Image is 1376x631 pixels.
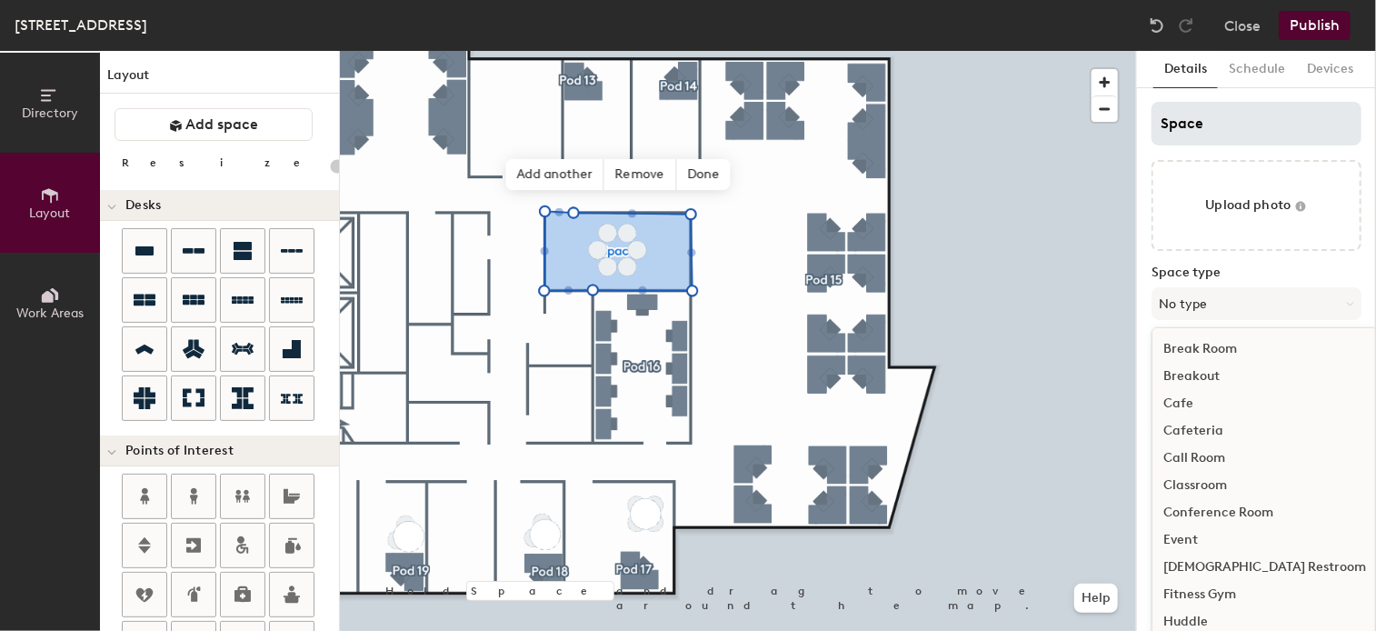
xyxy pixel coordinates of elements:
button: No type [1152,287,1361,320]
span: Add another [506,159,604,190]
button: Publish [1279,11,1351,40]
button: Schedule [1218,51,1296,88]
img: Undo [1148,16,1166,35]
span: Desks [125,198,161,213]
button: Devices [1296,51,1364,88]
span: Directory [22,105,78,121]
span: Done [676,159,730,190]
img: Redo [1177,16,1195,35]
div: Resize [122,155,323,170]
button: Add space [115,108,313,141]
div: [STREET_ADDRESS] [15,14,147,36]
span: Points of Interest [125,444,234,458]
button: Upload photo [1152,160,1361,251]
button: Help [1074,584,1118,613]
button: Details [1153,51,1218,88]
h1: Layout [100,65,339,94]
button: Close [1224,11,1261,40]
span: Add space [186,115,259,134]
span: Layout [30,205,71,221]
span: Remove [604,159,677,190]
span: Work Areas [16,305,84,321]
label: Space type [1152,265,1361,280]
